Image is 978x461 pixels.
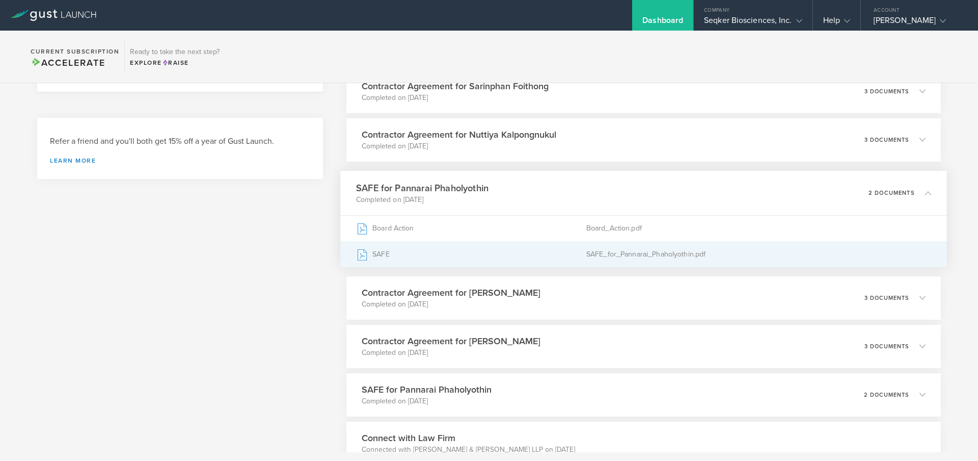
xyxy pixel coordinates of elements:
[50,136,310,147] h3: Refer a friend and you'll both get 15% off a year of Gust Launch.
[362,445,575,455] p: Connected with [PERSON_NAME] & [PERSON_NAME] LLP on [DATE]
[31,57,105,68] span: Accelerate
[124,41,225,72] div: Ready to take the next step?ExploreRaise
[356,181,488,195] h3: SAFE for Pannarai Phaholyothin
[50,158,310,164] a: Learn more
[362,141,556,151] p: Completed on [DATE]
[750,51,978,461] iframe: Chat Widget
[356,194,488,204] p: Completed on [DATE]
[356,241,586,267] div: SAFE
[362,93,549,103] p: Completed on [DATE]
[130,58,220,67] div: Explore
[704,15,802,31] div: Seqker Biosciences, Inc.
[874,15,960,31] div: [PERSON_NAME]
[130,48,220,56] h3: Ready to take the next step?
[362,396,492,406] p: Completed on [DATE]
[356,215,586,241] div: Board Action
[362,80,549,93] h3: Contractor Agreement for Sarinphan Foithong
[362,383,492,396] h3: SAFE for Pannarai Phaholyothin
[823,15,850,31] div: Help
[362,128,556,141] h3: Contractor Agreement for Nuttiya Kalpongnukul
[362,431,575,445] h3: Connect with Law Firm
[642,15,683,31] div: Dashboard
[362,335,540,348] h3: Contractor Agreement for [PERSON_NAME]
[362,286,540,299] h3: Contractor Agreement for [PERSON_NAME]
[362,299,540,310] p: Completed on [DATE]
[362,348,540,358] p: Completed on [DATE]
[31,48,119,55] h2: Current Subscription
[162,59,189,66] span: Raise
